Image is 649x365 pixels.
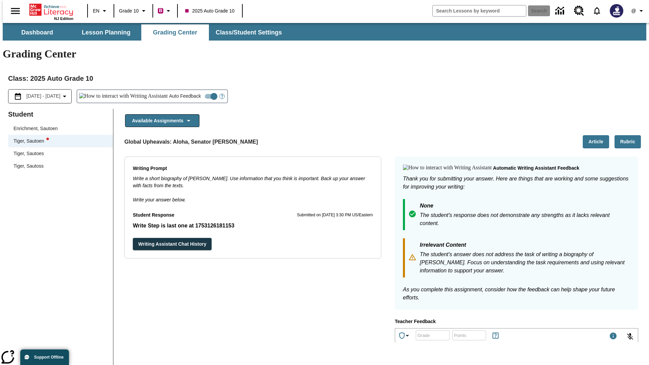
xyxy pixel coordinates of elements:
[8,109,113,120] p: Student
[420,250,630,275] p: The student's answer does not address the task of writing a biography of [PERSON_NAME]. Focus on ...
[14,125,58,132] div: Enrichment, Sautoen
[622,328,638,345] button: Click to activate and allow voice recognition
[395,318,638,325] p: Teacher Feedback
[551,2,570,20] a: Data Center
[153,29,197,36] span: Grading Center
[133,238,212,250] button: Writing Assistant Chat History
[210,24,287,41] button: Class/Student Settings
[403,175,630,191] p: Thank you for submitting your answer. Here are things that are working and some suggestions for i...
[14,138,49,145] div: Tiger, Sautoen
[79,93,168,100] img: How to interact with Writing Assistant
[3,48,646,60] h1: Grading Center
[21,29,53,36] span: Dashboard
[26,93,61,100] span: [DATE] - [DATE]
[3,24,71,41] button: Dashboard
[395,329,414,342] button: Achievements
[133,175,373,189] p: Write a short biography of [PERSON_NAME]. Use information that you think is important. Back up yo...
[420,241,630,250] p: Irrelevant Content
[133,222,373,230] p: Write Step is last one at 1753126181153
[169,93,201,100] span: Auto Feedback
[119,7,139,15] span: Grade 10
[20,349,69,365] button: Support Offline
[141,24,209,41] button: Grading Center
[403,165,492,171] img: How to interact with Writing Assistant
[420,202,630,211] p: None
[8,122,113,135] div: Enrichment, Sautoen
[125,114,199,127] button: Available Assignments
[403,286,630,302] p: As you complete this assignment, consider how the feedback can help shape your future efforts.
[5,1,25,21] button: Open side menu
[133,189,373,203] p: Write your answer below.
[46,138,49,140] svg: writing assistant alert
[29,3,73,17] a: Home
[54,17,73,21] span: NJ Edition
[133,222,373,230] p: Student Response
[606,2,627,20] button: Select a new avatar
[14,150,44,157] div: Tiger, Sautoes
[93,7,99,15] span: EN
[8,160,113,172] div: Tiger, Sautoss
[631,7,636,15] span: @
[493,165,579,172] p: Automatic writing assistant feedback
[433,5,526,16] input: search field
[489,329,502,342] button: Rules for Earning Points and Achievements, Will open in new tab
[3,24,288,41] div: SubNavbar
[416,330,450,340] div: Grade: Letters, numbers, %, + and - are allowed.
[216,29,282,36] span: Class/Student Settings
[452,326,486,344] input: Points: Must be equal to or less than 25.
[3,5,99,11] body: Type your response here.
[34,355,64,360] span: Support Offline
[133,212,174,219] p: Student Response
[29,2,73,21] div: Home
[155,5,175,17] button: Boost Class color is violet red. Change class color
[615,135,641,148] button: Rubric, Will open in new tab
[8,147,113,160] div: Tiger, Sautoes
[82,29,130,36] span: Lesson Planning
[217,90,227,103] button: Open Help for Writing Assistant
[609,332,617,341] div: Maximum 1000 characters Press Escape to exit toolbar and use left and right arrow keys to access ...
[297,212,373,219] p: Submitted on [DATE] 3:30 PM US/Eastern
[159,6,162,15] span: B
[11,92,69,100] button: Select the date range menu item
[14,163,44,170] div: Tiger, Sautoss
[588,2,606,20] a: Notifications
[124,138,258,146] p: Global Upheavals: Aloha, Senator [PERSON_NAME]
[583,135,609,148] button: Article, Will open in new tab
[72,24,140,41] button: Lesson Planning
[8,73,641,84] h2: Class : 2025 Auto Grade 10
[570,2,588,20] a: Resource Center, Will open in new tab
[3,23,646,41] div: SubNavbar
[416,326,450,344] input: Grade: Letters, numbers, %, + and - are allowed.
[133,165,373,172] p: Writing Prompt
[452,330,486,340] div: Points: Must be equal to or less than 25.
[610,4,623,18] img: Avatar
[116,5,150,17] button: Grade: Grade 10, Select a grade
[185,7,234,15] span: 2025 Auto Grade 10
[90,5,112,17] button: Language: EN, Select a language
[627,5,649,17] button: Profile/Settings
[420,211,630,227] p: The student's response does not demonstrate any strengths as it lacks relevant content.
[8,135,113,147] div: Tiger, Sautoenwriting assistant alert
[61,92,69,100] svg: Collapse Date Range Filter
